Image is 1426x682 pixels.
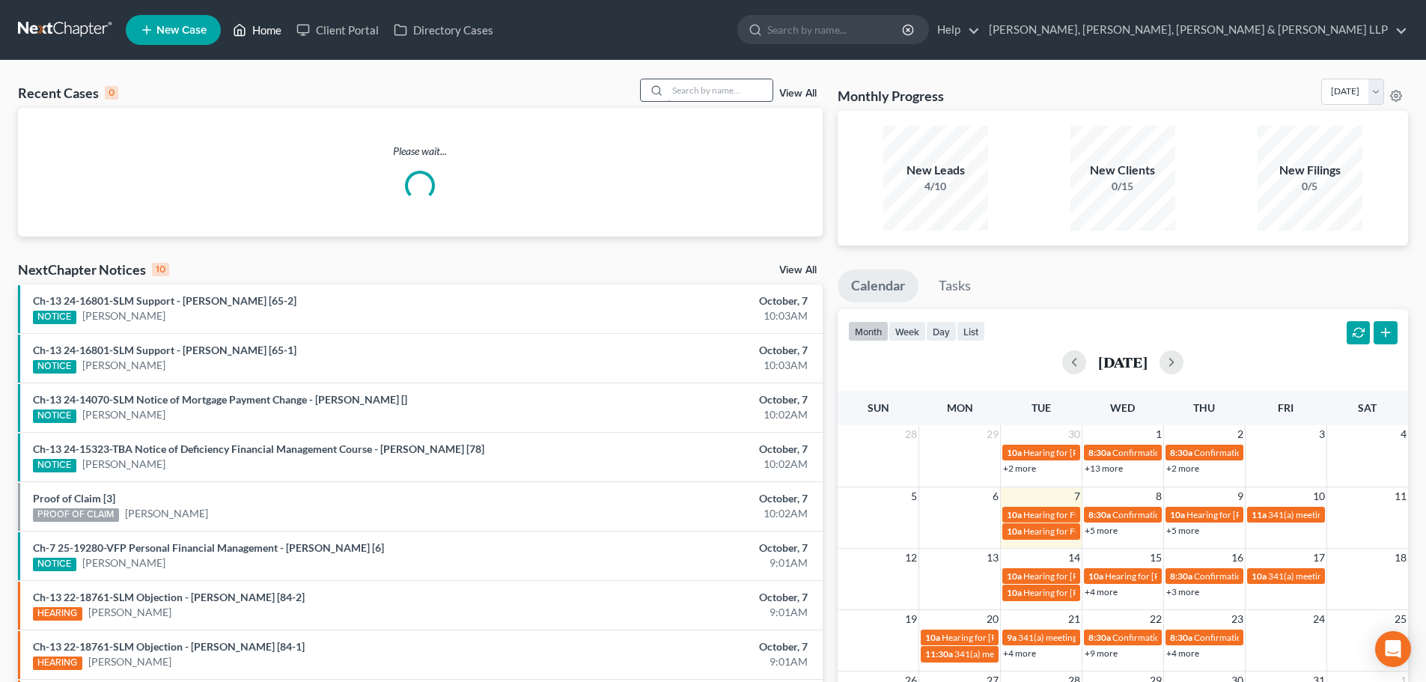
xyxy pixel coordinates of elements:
[33,311,76,324] div: NOTICE
[1148,610,1163,628] span: 22
[985,549,1000,567] span: 13
[225,16,289,43] a: Home
[838,270,918,302] a: Calendar
[1085,586,1118,597] a: +4 more
[18,261,169,278] div: NextChapter Notices
[1252,570,1267,582] span: 10a
[88,605,171,620] a: [PERSON_NAME]
[1023,570,1140,582] span: Hearing for [PERSON_NAME]
[1278,401,1294,414] span: Fri
[559,308,808,323] div: 10:03AM
[1105,570,1222,582] span: Hearing for [PERSON_NAME]
[1252,509,1267,520] span: 11a
[1003,463,1036,474] a: +2 more
[889,321,926,341] button: week
[981,16,1407,43] a: [PERSON_NAME], [PERSON_NAME], [PERSON_NAME] & [PERSON_NAME] LLP
[559,343,808,358] div: October, 7
[1067,549,1082,567] span: 14
[1236,487,1245,505] span: 9
[18,84,118,102] div: Recent Cases
[1166,525,1199,536] a: +5 more
[559,293,808,308] div: October, 7
[1067,425,1082,443] span: 30
[1112,447,1282,458] span: Confirmation hearing for [PERSON_NAME]
[1166,586,1199,597] a: +3 more
[1166,463,1199,474] a: +2 more
[779,265,817,275] a: View All
[909,487,918,505] span: 5
[82,308,165,323] a: [PERSON_NAME]
[33,591,305,603] a: Ch-13 22-18761-SLM Objection - [PERSON_NAME] [84-2]
[33,558,76,571] div: NOTICE
[82,407,165,422] a: [PERSON_NAME]
[930,16,980,43] a: Help
[559,407,808,422] div: 10:02AM
[1170,570,1192,582] span: 8:30a
[1154,487,1163,505] span: 8
[33,640,305,653] a: Ch-13 22-18761-SLM Objection - [PERSON_NAME] [84-1]
[559,491,808,506] div: October, 7
[1110,401,1135,414] span: Wed
[883,179,988,194] div: 4/10
[1023,447,1140,458] span: Hearing for [PERSON_NAME]
[1112,632,1282,643] span: Confirmation hearing for [PERSON_NAME]
[1073,487,1082,505] span: 7
[559,392,808,407] div: October, 7
[883,162,988,179] div: New Leads
[1375,631,1411,667] div: Open Intercom Messenger
[1236,425,1245,443] span: 2
[1393,610,1408,628] span: 25
[904,610,918,628] span: 19
[559,590,808,605] div: October, 7
[904,549,918,567] span: 12
[954,648,1099,660] span: 341(a) meeting for [PERSON_NAME]
[985,610,1000,628] span: 20
[1070,179,1175,194] div: 0/15
[926,321,957,341] button: day
[105,86,118,100] div: 0
[848,321,889,341] button: month
[33,508,119,522] div: PROOF OF CLAIM
[156,25,207,36] span: New Case
[1007,570,1022,582] span: 10a
[559,555,808,570] div: 9:01AM
[82,358,165,373] a: [PERSON_NAME]
[152,263,169,276] div: 10
[559,506,808,521] div: 10:02AM
[1067,610,1082,628] span: 21
[33,393,407,406] a: Ch-13 24-14070-SLM Notice of Mortgage Payment Change - [PERSON_NAME] []
[1170,509,1185,520] span: 10a
[957,321,985,341] button: list
[1098,354,1148,370] h2: [DATE]
[1268,509,1413,520] span: 341(a) meeting for [PERSON_NAME]
[82,457,165,472] a: [PERSON_NAME]
[1194,447,1364,458] span: Confirmation hearing for [PERSON_NAME]
[1088,570,1103,582] span: 10a
[33,459,76,472] div: NOTICE
[559,442,808,457] div: October, 7
[942,632,1058,643] span: Hearing for [PERSON_NAME]
[1007,447,1022,458] span: 10a
[1258,179,1362,194] div: 0/5
[1186,509,1303,520] span: Hearing for [PERSON_NAME]
[838,87,944,105] h3: Monthly Progress
[668,79,773,101] input: Search by name...
[1085,463,1123,474] a: +13 more
[33,344,296,356] a: Ch-13 24-16801-SLM Support - [PERSON_NAME] [65-1]
[779,88,817,99] a: View All
[1007,526,1022,537] span: 10a
[1170,447,1192,458] span: 8:30a
[1311,610,1326,628] span: 24
[1194,632,1343,643] span: Confirmation hearing for Bakri Fostok
[1003,648,1036,659] a: +4 more
[1070,162,1175,179] div: New Clients
[1088,509,1111,520] span: 8:30a
[18,144,823,159] p: Please wait...
[386,16,501,43] a: Directory Cases
[1085,648,1118,659] a: +9 more
[1358,401,1377,414] span: Sat
[33,492,115,505] a: Proof of Claim [3]
[1023,509,1239,520] span: Hearing for Fulme Cruces [PERSON_NAME] De Zeballo
[985,425,1000,443] span: 29
[33,409,76,423] div: NOTICE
